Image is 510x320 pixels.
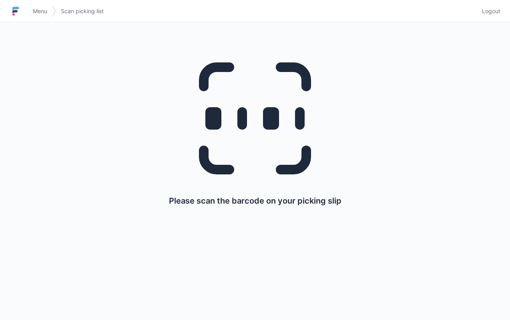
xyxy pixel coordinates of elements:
img: logo-small.jpg [10,5,22,18]
span: Menu [33,7,47,15]
span: Scan picking list [61,7,104,15]
a: Scan picking list [56,4,108,18]
span: Logout [482,7,500,15]
a: Logout [477,4,500,18]
p: Please scan the barcode on your picking slip [169,195,341,206]
a: Menu [28,4,52,18]
img: svg> [52,2,56,21]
